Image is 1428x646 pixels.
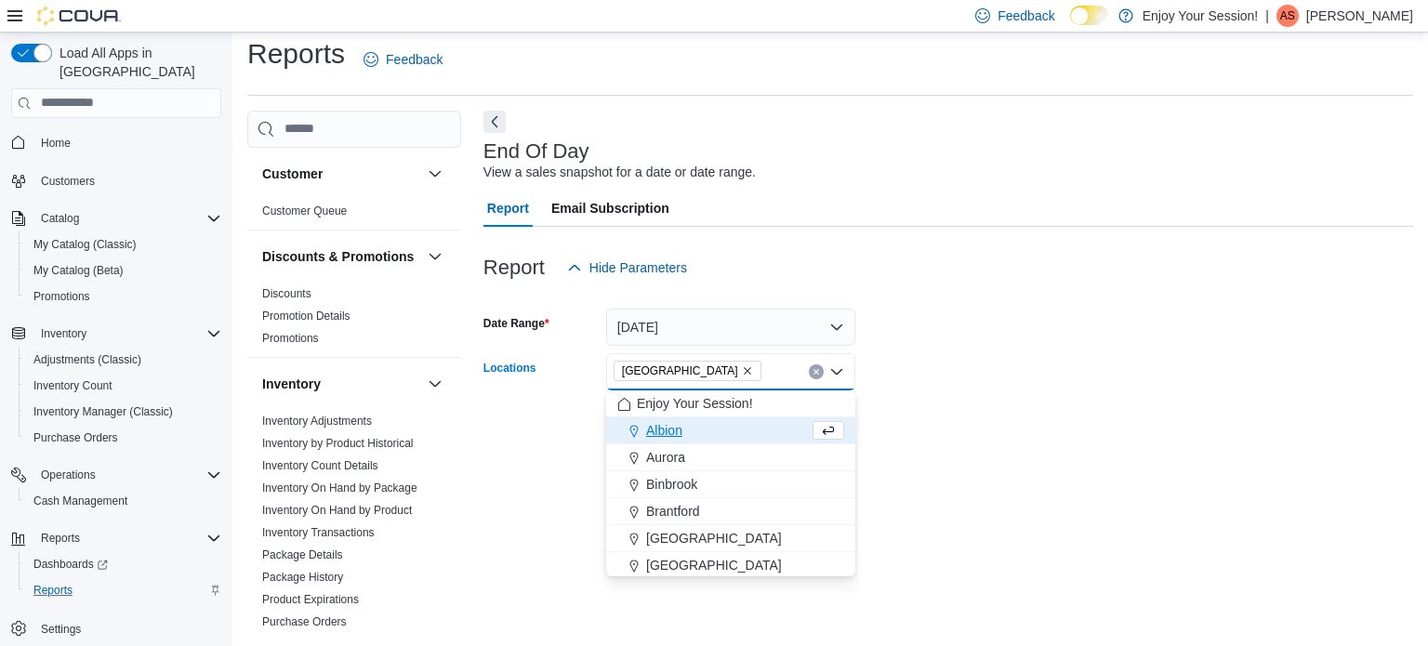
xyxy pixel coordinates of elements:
h3: Customer [262,165,323,183]
span: North York [614,361,761,381]
button: Remove North York from selection in this group [742,365,753,376]
span: Inventory [41,326,86,341]
span: Inventory On Hand by Package [262,481,417,495]
span: Enjoy Your Session! [637,394,753,413]
a: Discounts [262,287,311,300]
span: [GEOGRAPHIC_DATA] [646,556,782,574]
span: Promotions [26,285,221,308]
button: Close list of options [829,364,844,379]
a: Inventory Transactions [262,526,375,539]
span: My Catalog (Beta) [33,263,124,278]
a: Package History [262,571,343,584]
button: Hide Parameters [560,249,694,286]
span: Feedback [998,7,1054,25]
button: Catalog [33,207,86,230]
span: Purchase Orders [33,430,118,445]
span: Catalog [33,207,221,230]
span: Inventory Adjustments [262,414,372,428]
a: Inventory Count Details [262,459,378,472]
button: Next [483,111,506,133]
span: Brantford [646,502,700,521]
span: Settings [33,616,221,639]
span: Promotions [33,289,90,304]
span: AS [1280,5,1295,27]
a: Customer Queue [262,204,347,218]
a: Customers [33,170,102,192]
button: Discounts & Promotions [262,247,420,266]
button: Catalog [4,205,229,231]
span: My Catalog (Beta) [26,259,221,282]
span: Cash Management [26,490,221,512]
h1: Reports [247,35,345,73]
a: Promotions [262,332,319,345]
span: Reports [41,531,80,546]
span: Dark Mode [1070,25,1071,26]
p: [PERSON_NAME] [1306,5,1413,27]
span: Package Details [262,547,343,562]
span: Customer Queue [262,204,347,218]
button: Customer [424,163,446,185]
p: Enjoy Your Session! [1143,5,1259,27]
a: Product Expirations [262,593,359,606]
span: Cash Management [33,494,127,508]
span: Settings [41,622,81,637]
a: Purchase Orders [262,615,347,628]
span: Email Subscription [551,190,669,227]
button: Clear input [809,364,824,379]
span: Inventory Manager (Classic) [33,404,173,419]
a: Inventory Manager (Classic) [26,401,180,423]
button: Brantford [606,498,855,525]
span: Report [487,190,529,227]
span: Home [33,131,221,154]
button: Reports [4,525,229,551]
span: [GEOGRAPHIC_DATA] [646,529,782,547]
span: Promotion Details [262,309,350,323]
button: Inventory [33,323,94,345]
label: Locations [483,361,536,376]
span: Inventory Count Details [262,458,378,473]
a: Feedback [356,41,450,78]
span: Inventory On Hand by Product [262,503,412,518]
a: Inventory On Hand by Product [262,504,412,517]
h3: End Of Day [483,140,589,163]
a: Reports [26,579,80,601]
span: Catalog [41,211,79,226]
span: Package History [262,570,343,585]
button: Aurora [606,444,855,471]
span: Inventory by Product Historical [262,436,414,451]
button: Reports [19,577,229,603]
span: Adjustments (Classic) [26,349,221,371]
span: Customers [33,169,221,192]
button: My Catalog (Beta) [19,257,229,283]
span: Purchase Orders [262,614,347,629]
span: Product Expirations [262,592,359,607]
span: Operations [33,464,221,486]
p: | [1265,5,1269,27]
span: Promotions [262,331,319,346]
a: Dashboards [26,553,115,575]
span: Operations [41,468,96,482]
img: Cova [37,7,121,25]
button: Inventory [424,373,446,395]
span: Discounts [262,286,311,301]
input: Dark Mode [1070,6,1109,25]
a: Promotion Details [262,310,350,323]
button: My Catalog (Classic) [19,231,229,257]
span: Inventory Count [33,378,112,393]
div: Customer [247,200,461,230]
span: Feedback [386,50,443,69]
span: Load All Apps in [GEOGRAPHIC_DATA] [52,44,221,81]
button: Binbrook [606,471,855,498]
button: Reports [33,527,87,549]
button: Adjustments (Classic) [19,347,229,373]
button: [GEOGRAPHIC_DATA] [606,552,855,579]
span: Hide Parameters [589,258,687,277]
button: [GEOGRAPHIC_DATA] [606,525,855,552]
a: My Catalog (Beta) [26,259,131,282]
h3: Report [483,257,545,279]
h3: Discounts & Promotions [262,247,414,266]
span: Dashboards [26,553,221,575]
div: Ana Saric [1276,5,1299,27]
span: My Catalog (Classic) [33,237,137,252]
button: Customer [262,165,420,183]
